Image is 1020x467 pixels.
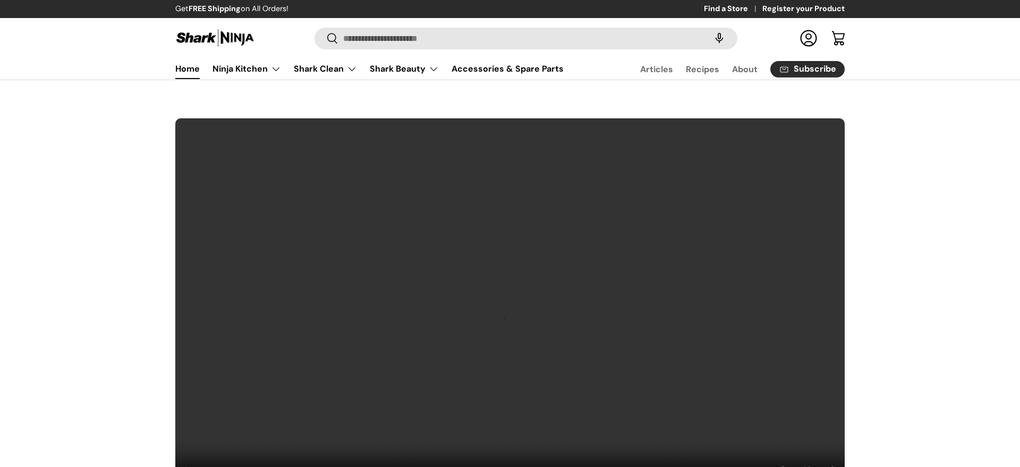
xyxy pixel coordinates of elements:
speech-search-button: Search by voice [702,27,736,50]
a: Recipes [686,59,719,80]
nav: Primary [175,58,564,80]
a: Home [175,58,200,79]
nav: Secondary [615,58,845,80]
img: Shark Ninja Philippines [175,28,255,48]
summary: Ninja Kitchen [206,58,287,80]
p: Get on All Orders! [175,3,288,15]
summary: Shark Beauty [363,58,445,80]
a: Shark Clean [294,58,357,80]
a: Shark Beauty [370,58,439,80]
a: Find a Store [704,3,762,15]
a: Subscribe [770,61,845,77]
a: Ninja Kitchen [212,58,281,80]
strong: FREE Shipping [189,4,241,13]
a: Accessories & Spare Parts [452,58,564,79]
span: Subscribe [794,65,836,73]
a: Articles [640,59,673,80]
summary: Shark Clean [287,58,363,80]
a: About [732,59,758,80]
a: Register your Product [762,3,845,15]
